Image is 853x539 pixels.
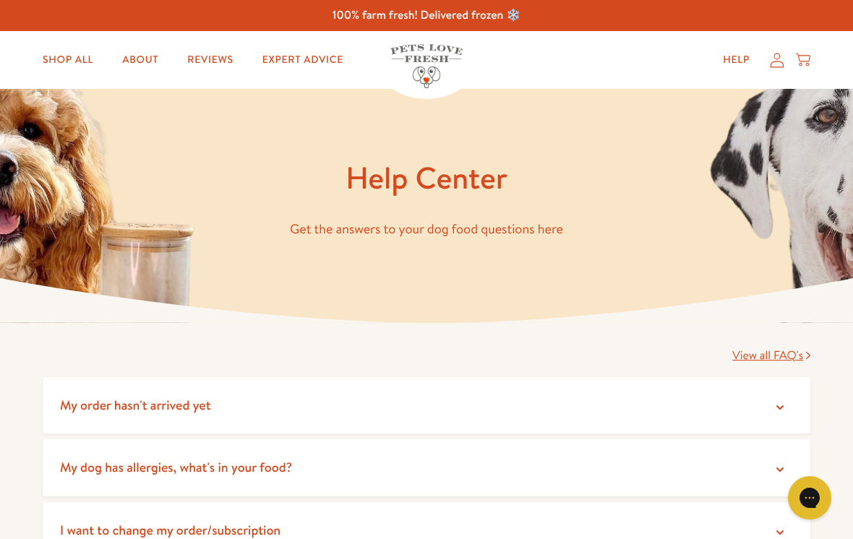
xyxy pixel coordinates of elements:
[31,46,105,74] a: Shop All
[60,458,292,476] span: My dog has allergies, what's in your food?
[732,348,803,363] span: View all FAQ's
[781,471,839,525] iframe: Gorgias live chat messenger
[390,44,463,88] img: Pets Love Fresh
[176,46,244,74] a: Reviews
[43,158,810,198] h1: Help Center
[60,396,211,414] span: My order hasn't arrived yet
[60,521,280,539] span: I want to change my order/subscription
[711,46,761,74] a: Help
[43,218,810,241] p: Get the answers to your dog food questions here
[111,46,170,74] a: About
[732,348,810,363] a: View all FAQ's
[251,46,355,74] a: Expert Advice
[43,377,810,434] summary: My order hasn't arrived yet
[43,439,810,496] summary: My dog has allergies, what's in your food?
